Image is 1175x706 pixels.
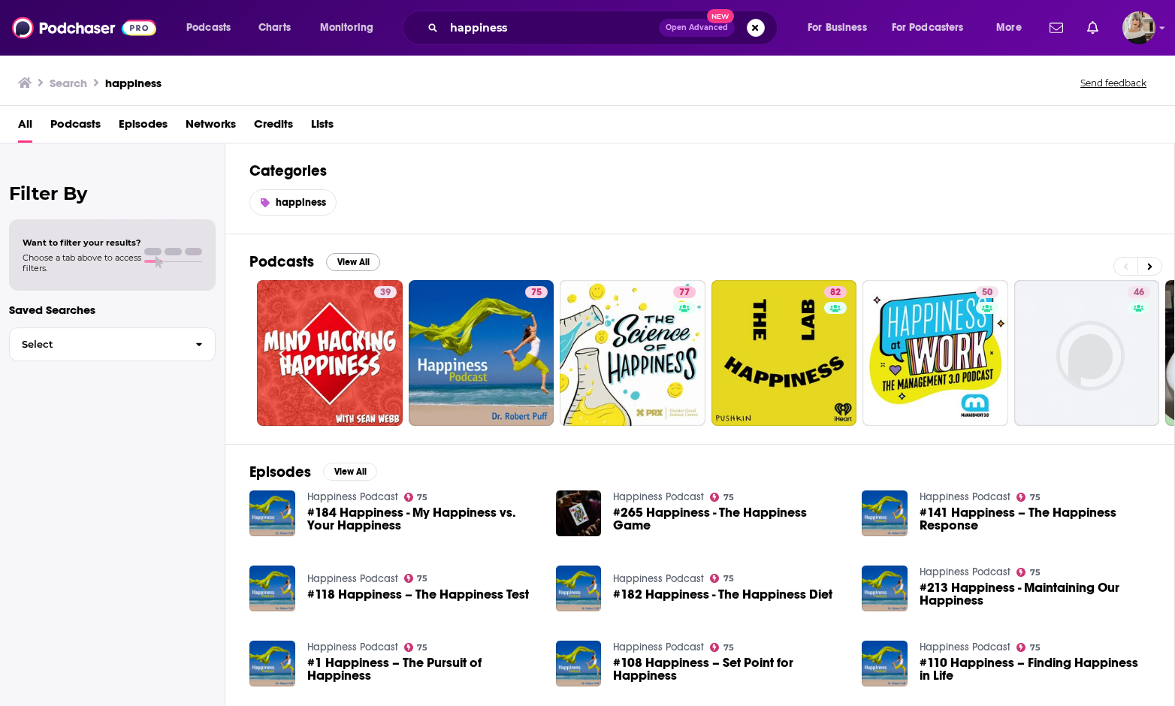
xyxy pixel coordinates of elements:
img: #184 Happiness - My Happiness vs. Your Happiness [249,490,295,536]
a: EpisodesView All [249,463,377,481]
a: #141 Happiness – The Happiness Response [920,506,1150,532]
a: #110 Happiness – Finding Happiness in Life [920,656,1150,682]
input: Search podcasts, credits, & more... [444,16,659,40]
a: Episodes [119,112,168,143]
button: open menu [797,16,886,40]
a: Happiness Podcast [613,572,704,585]
button: open menu [310,16,393,40]
a: #213 Happiness - Maintaining Our Happiness [920,581,1150,607]
span: New [707,9,734,23]
button: View All [326,253,380,271]
span: More [996,17,1022,38]
a: All [18,112,32,143]
a: 46 [1014,280,1160,426]
a: 75 [404,493,428,502]
a: 46 [1128,286,1150,298]
a: 75 [710,493,734,502]
span: #118 Happiness – The Happiness Test [307,588,529,601]
span: Open Advanced [666,24,728,32]
h2: Categories [249,161,1150,180]
span: Want to filter your results? [23,237,141,248]
img: #141 Happiness – The Happiness Response [862,490,908,536]
img: #110 Happiness – Finding Happiness in Life [862,641,908,686]
a: 77 [673,286,696,298]
a: 75 [710,574,734,583]
a: #182 Happiness - The Happiness Diet [556,566,602,611]
a: 75 [1016,643,1041,652]
a: #265 Happiness - The Happiness Game [613,506,844,532]
img: #118 Happiness – The Happiness Test [249,566,295,611]
a: 75 [525,286,548,298]
button: open menu [986,16,1041,40]
span: 82 [830,285,841,300]
div: Search podcasts, credits, & more... [417,11,792,45]
h2: Podcasts [249,252,314,271]
a: Happiness Podcast [307,490,398,503]
a: 75 [409,280,554,426]
a: Show notifications dropdown [1081,15,1104,41]
span: 39 [380,285,391,300]
button: Select [9,327,216,361]
img: User Profile [1122,11,1155,44]
span: 46 [1134,285,1144,300]
a: 75 [710,643,734,652]
span: 75 [1030,494,1041,501]
span: For Podcasters [892,17,964,38]
span: 75 [531,285,542,300]
a: Show notifications dropdown [1044,15,1069,41]
a: 82 [824,286,847,298]
a: Happiness Podcast [920,641,1010,653]
a: #108 Happiness – Set Point for Happiness [613,656,844,682]
a: Charts [249,16,300,40]
a: 39 [374,286,397,298]
button: Send feedback [1076,77,1151,89]
img: #265 Happiness - The Happiness Game [556,490,602,536]
span: Podcasts [186,17,231,38]
span: 75 [723,494,734,501]
img: #213 Happiness - Maintaining Our Happiness [862,566,908,611]
img: #1 Happiness – The Pursuit of Happiness [249,641,295,686]
a: 75 [1016,568,1041,577]
a: Networks [186,112,236,143]
button: open menu [176,16,250,40]
a: Lists [311,112,334,143]
a: 75 [404,574,428,583]
span: 75 [723,575,734,582]
a: 50 [976,286,998,298]
span: happiness [276,196,326,209]
a: 75 [404,643,428,652]
span: Choose a tab above to access filters. [23,252,141,273]
span: #1 Happiness – The Pursuit of Happiness [307,656,538,682]
span: Monitoring [320,17,373,38]
span: 75 [417,644,427,651]
h3: happiness [105,76,162,90]
span: 50 [982,285,992,300]
span: Logged in as angelabaggetta [1122,11,1155,44]
span: Charts [258,17,291,38]
a: 82 [711,280,857,426]
a: #184 Happiness - My Happiness vs. Your Happiness [307,506,538,532]
span: #182 Happiness - The Happiness Diet [613,588,832,601]
a: happiness [249,189,337,216]
a: Podcasts [50,112,101,143]
a: Credits [254,112,293,143]
span: Select [10,339,183,349]
a: Happiness Podcast [920,566,1010,578]
span: 75 [723,644,734,651]
a: 39 [257,280,403,426]
p: Saved Searches [9,303,216,317]
a: Happiness Podcast [613,490,704,503]
button: open menu [882,16,986,40]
